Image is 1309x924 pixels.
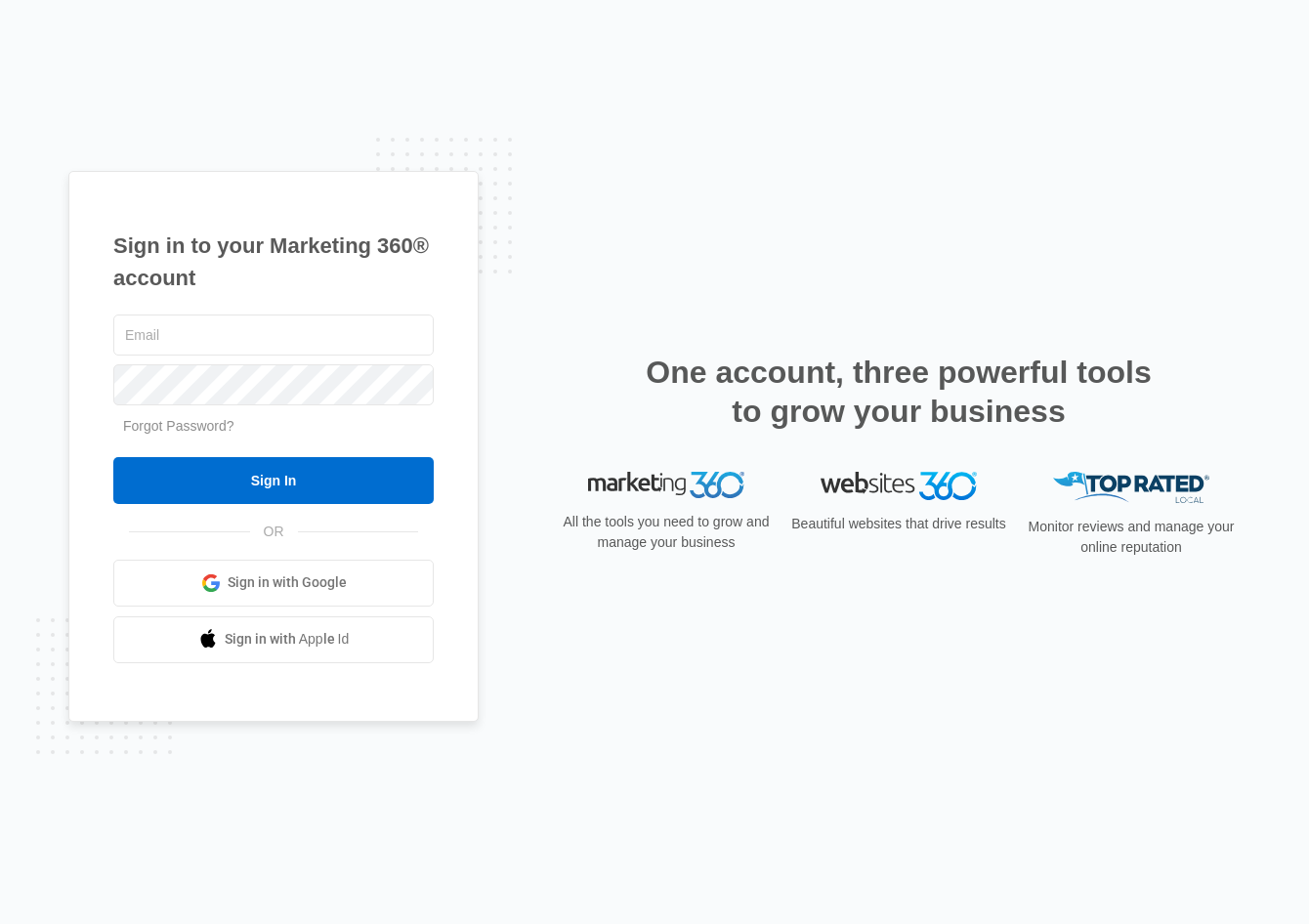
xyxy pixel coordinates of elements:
h1: Sign in to your Marketing 360® account [113,230,434,294]
a: Sign in with Apple Id [113,616,434,663]
span: Sign in with Apple Id [225,629,350,650]
input: Sign In [113,457,434,504]
p: Beautiful websites that drive results [789,514,1008,534]
a: Sign in with Google [113,560,434,607]
img: Websites 360 [821,472,977,500]
span: OR [250,522,298,542]
p: Monitor reviews and manage your online reputation [1022,517,1241,558]
input: Email [113,315,434,356]
a: Forgot Password? [123,418,234,434]
span: Sign in with Google [228,572,347,593]
p: All the tools you need to grow and manage your business [557,512,776,553]
h2: One account, three powerful tools to grow your business [640,353,1158,431]
img: Marketing 360 [588,472,744,499]
img: Top Rated Local [1053,472,1209,504]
